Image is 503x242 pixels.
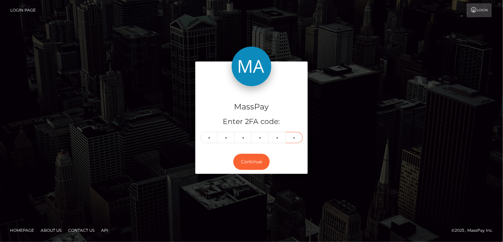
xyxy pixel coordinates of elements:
a: Login Page [10,3,36,17]
h4: MassPay [200,101,303,113]
div: © 2025 , MassPay Inc. [451,227,498,234]
img: MassPay [232,47,271,86]
button: Continue [233,154,270,170]
a: API [98,225,111,235]
a: Contact Us [65,225,97,235]
a: Homepage [7,225,37,235]
a: Login [467,3,492,17]
a: About Us [38,225,64,235]
h5: Enter 2FA code: [200,117,303,127]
